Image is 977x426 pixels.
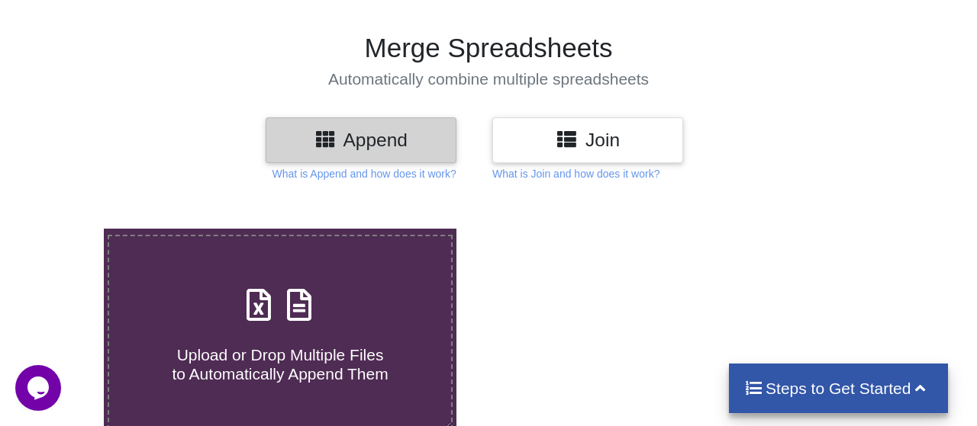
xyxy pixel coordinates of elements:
h3: Append [277,129,445,151]
p: What is Join and how does it work? [492,166,659,181]
h3: Join [504,129,672,151]
span: Upload or Drop Multiple Files to Automatically Append Them [172,346,388,383]
iframe: chat widget [15,365,64,411]
h4: Steps to Get Started [744,379,933,398]
p: What is Append and how does it work? [272,166,456,181]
